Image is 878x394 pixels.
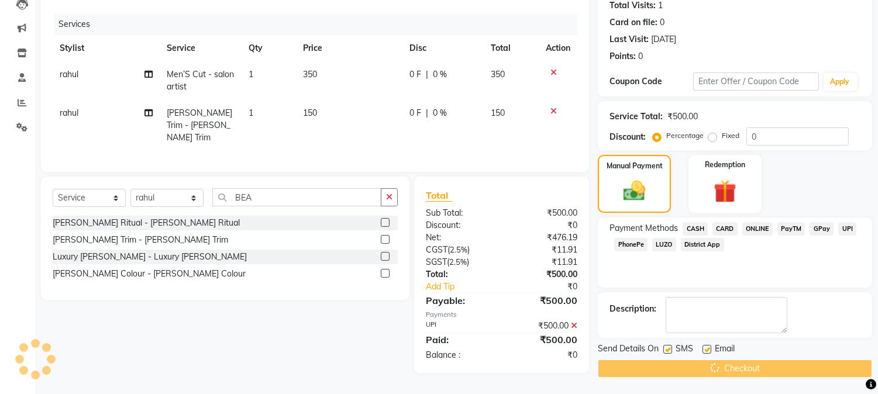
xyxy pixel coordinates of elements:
img: _gift.svg [707,177,743,206]
div: Coupon Code [610,75,693,88]
div: [PERSON_NAME] Ritual - [PERSON_NAME] Ritual [53,217,240,229]
div: [PERSON_NAME] Trim - [PERSON_NAME] Trim [53,234,228,246]
div: ₹500.00 [502,333,587,347]
span: UPI [838,222,856,236]
div: UPI [417,320,502,332]
span: | [426,68,428,81]
span: 0 F [409,107,421,119]
div: Net: [417,231,502,244]
span: Email [715,343,735,357]
div: ₹476.19 [502,231,587,244]
span: 0 % [433,68,447,81]
div: 0 [638,50,643,63]
span: 2.5% [449,257,467,267]
div: ₹500.00 [502,268,587,281]
img: _cash.svg [617,178,652,203]
span: 2.5% [450,245,467,254]
div: Paid: [417,333,502,347]
span: 1 [249,69,253,80]
span: Payment Methods [610,222,678,234]
div: ₹0 [502,349,587,361]
span: LUZO [652,238,676,251]
div: Total: [417,268,502,281]
th: Price [296,35,402,61]
div: Discount: [610,131,646,143]
div: 0 [660,16,664,29]
label: Manual Payment [607,161,663,171]
label: Fixed [722,130,739,141]
span: CGST [426,244,447,255]
span: SGST [426,257,447,267]
span: 0 % [433,107,447,119]
span: ONLINE [742,222,773,236]
div: Last Visit: [610,33,649,46]
div: [DATE] [651,33,676,46]
span: PayTM [777,222,805,236]
div: Luxury [PERSON_NAME] - Luxury [PERSON_NAME] [53,251,247,263]
div: ₹11.91 [502,244,587,256]
div: ₹500.00 [502,207,587,219]
span: PhonePe [614,238,648,251]
div: Description: [610,303,656,315]
span: Men’S Cut - salon artist [167,69,234,92]
span: | [426,107,428,119]
div: ₹11.91 [502,256,587,268]
th: Disc [402,35,484,61]
div: Payable: [417,293,502,307]
div: Sub Total: [417,207,502,219]
span: 0 F [409,68,421,81]
th: Service [160,35,242,61]
input: Enter Offer / Coupon Code [693,72,818,91]
div: ₹500.00 [667,110,698,123]
span: 1 [249,108,253,118]
div: Services [54,13,586,35]
div: Service Total: [610,110,663,123]
button: Apply [824,73,857,91]
div: Points: [610,50,636,63]
span: CASH [683,222,708,236]
span: rahul [60,69,78,80]
span: 150 [303,108,317,118]
div: ₹0 [502,219,587,231]
span: 150 [491,108,505,118]
label: Redemption [705,160,745,170]
label: Percentage [666,130,704,141]
div: ₹0 [516,281,587,293]
span: GPay [810,222,834,236]
span: Send Details On [598,343,659,357]
div: Discount: [417,219,502,231]
div: ( ) [417,256,502,268]
span: SMS [676,343,693,357]
th: Stylist [53,35,160,61]
div: Balance : [417,349,502,361]
span: District App [681,238,724,251]
th: Action [539,35,577,61]
div: ( ) [417,244,502,256]
div: Card on file: [610,16,657,29]
div: ₹500.00 [502,320,587,332]
th: Qty [242,35,296,61]
div: Payments [426,310,577,320]
div: [PERSON_NAME] Colour - [PERSON_NAME] Colour [53,268,246,280]
span: 350 [491,69,505,80]
input: Search or Scan [212,188,381,206]
span: 350 [303,69,317,80]
span: Total [426,189,453,202]
span: rahul [60,108,78,118]
a: Add Tip [417,281,516,293]
span: [PERSON_NAME] Trim - [PERSON_NAME] Trim [167,108,232,143]
th: Total [484,35,539,61]
div: ₹500.00 [502,293,587,307]
span: CARD [712,222,738,236]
